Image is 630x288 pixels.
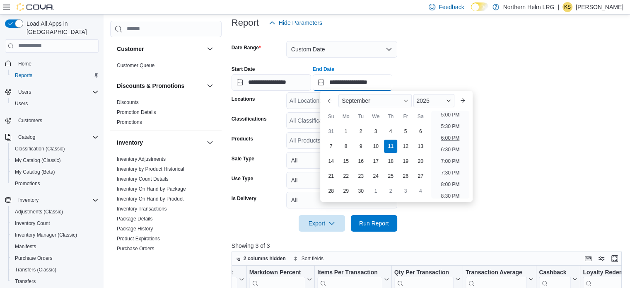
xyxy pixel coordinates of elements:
div: day-29 [339,184,352,198]
div: day-21 [324,169,338,183]
span: Users [12,99,99,109]
div: day-17 [369,155,382,168]
span: Promotions [117,119,142,126]
span: Dark Mode [471,11,471,12]
button: Transfers [8,276,102,287]
span: Users [15,100,28,107]
span: My Catalog (Classic) [15,157,61,164]
div: Inventory [110,154,222,277]
span: Classification (Classic) [15,145,65,152]
a: My Catalog (Beta) [12,167,58,177]
button: Transfers (Classic) [8,264,102,276]
span: Users [15,87,99,97]
button: Run Report [351,215,397,232]
li: 6:30 PM [438,145,463,155]
button: Customer [117,45,203,53]
button: Discounts & Promotions [205,81,215,91]
div: day-31 [324,125,338,138]
a: Inventory On Hand by Product [117,196,183,202]
a: Transfers (Classic) [12,265,60,275]
img: Cova [17,3,54,11]
label: Products [232,136,253,142]
div: day-8 [339,140,352,153]
button: Users [2,86,102,98]
div: day-16 [354,155,367,168]
button: Inventory [2,194,102,206]
span: KS [564,2,571,12]
div: day-2 [354,125,367,138]
span: Export [304,215,340,232]
div: day-26 [399,169,412,183]
button: Keyboard shortcuts [583,254,593,264]
span: Purchase Orders [12,253,99,263]
button: Inventory [117,138,203,147]
span: Customer Queue [117,62,154,69]
div: Button. Open the year selector. 2025 is currently selected. [413,94,454,107]
span: My Catalog (Classic) [12,155,99,165]
span: Transfers [15,278,36,285]
div: day-3 [369,125,382,138]
a: Promotions [117,119,142,125]
a: Customer Queue [117,63,154,68]
button: Enter fullscreen [610,254,620,264]
span: Purchase Orders [15,255,53,261]
button: Previous Month [323,94,337,107]
div: Sa [414,110,427,123]
div: day-5 [399,125,412,138]
li: 8:00 PM [438,179,463,189]
span: Transfers (Classic) [12,265,99,275]
li: 7:30 PM [438,168,463,178]
a: Inventory Manager (Classic) [12,230,80,240]
div: day-24 [369,169,382,183]
button: My Catalog (Beta) [8,166,102,178]
span: Sort fields [302,255,323,262]
li: 7:00 PM [438,156,463,166]
span: My Catalog (Beta) [15,169,55,175]
div: day-23 [354,169,367,183]
button: All [286,192,397,208]
button: Display options [596,254,606,264]
a: Product Expirations [117,236,160,242]
h3: Inventory [117,138,143,147]
div: day-3 [399,184,412,198]
button: Home [2,58,102,70]
button: Inventory [205,138,215,148]
div: Tu [354,110,367,123]
li: 5:00 PM [438,110,463,120]
div: day-22 [339,169,352,183]
a: Package Details [117,216,153,222]
label: Locations [232,96,255,102]
div: September, 2025 [323,124,428,198]
p: | [558,2,559,12]
span: Home [15,58,99,69]
div: day-27 [414,169,427,183]
div: day-18 [384,155,397,168]
span: Promotions [12,179,99,189]
div: day-25 [384,169,397,183]
button: Manifests [8,241,102,252]
div: Qty Per Transaction [394,269,453,276]
button: Inventory [15,195,42,205]
a: Classification (Classic) [12,144,68,154]
h3: Discounts & Promotions [117,82,184,90]
div: day-9 [354,140,367,153]
span: Classification (Classic) [12,144,99,154]
button: Hide Parameters [266,15,326,31]
p: Northern Helm LRG [503,2,555,12]
span: Promotions [15,180,40,187]
div: Discounts & Promotions [110,97,222,131]
button: Customer [205,44,215,54]
span: Inventory Count Details [117,176,169,182]
button: 2 columns hidden [232,254,289,264]
span: Manifests [12,242,99,252]
span: Discounts [117,99,139,106]
span: Catalog [15,132,99,142]
label: Date Range [232,44,261,51]
div: day-2 [384,184,397,198]
label: Sale Type [232,155,254,162]
span: Manifests [15,243,36,250]
div: Button. Open the month selector. September is currently selected. [338,94,411,107]
div: day-14 [324,155,338,168]
a: Package History [117,226,153,232]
